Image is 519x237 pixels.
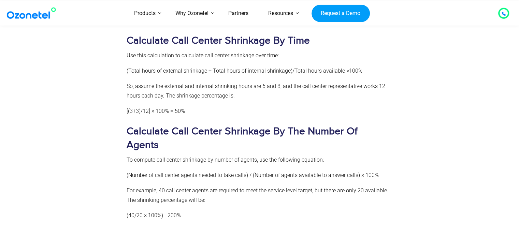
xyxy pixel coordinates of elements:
[127,187,388,203] span: For example, 40 call center agents are required to meet the service level target, but there are o...
[218,1,258,26] a: Partners
[165,1,218,26] a: Why Ozonetel
[127,34,310,47] b: Calculate Call Center Shrinkage By Time
[127,83,385,99] span: So, assume the external and internal shrinking hours are 6 and 8, and the call center representat...
[127,52,279,59] span: Use this calculation to calculate call center shrinkage over time:
[127,108,185,114] span: [(3+3)/12] × 100% = 50%
[124,1,165,26] a: Products
[258,1,303,26] a: Resources
[127,172,379,178] span: (Number of call center agents needed to take calls) / (Number of agents available to answer calls...
[127,156,324,163] span: To compute call center shrinkage by number of agents, use the following equation:
[127,125,357,151] b: Calculate Call Center Shrinkage By The Number Of Agents
[312,4,370,22] a: Request a Demo
[127,68,362,74] span: (Total hours of external shrinkage + Total hours of internal shrinkage)/Total hours available ×100%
